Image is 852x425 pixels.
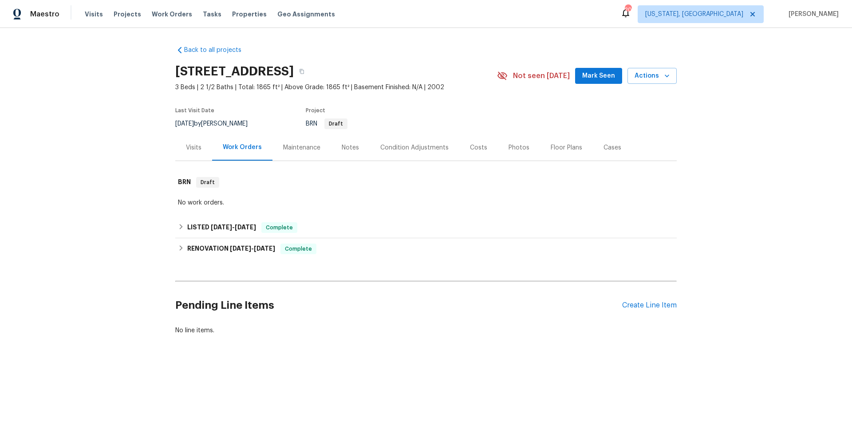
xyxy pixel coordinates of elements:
div: Notes [342,143,359,152]
span: Properties [232,10,267,19]
button: Actions [627,68,677,84]
span: [DATE] [211,224,232,230]
h6: RENOVATION [187,244,275,254]
span: Draft [325,121,347,126]
span: Mark Seen [582,71,615,82]
h6: BRN [178,177,191,188]
div: Work Orders [223,143,262,152]
span: BRN [306,121,347,127]
span: Project [306,108,325,113]
div: BRN Draft [175,168,677,197]
div: Create Line Item [622,301,677,310]
button: Copy Address [294,63,310,79]
span: Actions [635,71,670,82]
div: by [PERSON_NAME] [175,118,258,129]
button: Mark Seen [575,68,622,84]
div: 20 [625,5,631,14]
span: Complete [281,244,316,253]
h6: LISTED [187,222,256,233]
span: Draft [197,178,218,187]
div: Maintenance [283,143,320,152]
span: Visits [85,10,103,19]
span: Work Orders [152,10,192,19]
div: LISTED [DATE]-[DATE]Complete [175,217,677,238]
span: 3 Beds | 2 1/2 Baths | Total: 1865 ft² | Above Grade: 1865 ft² | Basement Finished: N/A | 2002 [175,83,497,92]
div: Photos [509,143,529,152]
span: [DATE] [254,245,275,252]
div: Floor Plans [551,143,582,152]
span: Maestro [30,10,59,19]
div: Condition Adjustments [380,143,449,152]
span: Projects [114,10,141,19]
span: Tasks [203,11,221,17]
span: [DATE] [175,121,194,127]
span: - [211,224,256,230]
a: Back to all projects [175,46,260,55]
span: Not seen [DATE] [513,71,570,80]
span: Complete [262,223,296,232]
span: [DATE] [230,245,251,252]
div: Costs [470,143,487,152]
div: Visits [186,143,201,152]
span: Geo Assignments [277,10,335,19]
div: RENOVATION [DATE]-[DATE]Complete [175,238,677,260]
span: - [230,245,275,252]
span: [US_STATE], [GEOGRAPHIC_DATA] [645,10,743,19]
div: Cases [603,143,621,152]
div: No work orders. [178,198,674,207]
div: No line items. [175,326,677,335]
h2: Pending Line Items [175,285,622,326]
span: [DATE] [235,224,256,230]
span: [PERSON_NAME] [785,10,839,19]
h2: [STREET_ADDRESS] [175,67,294,76]
span: Last Visit Date [175,108,214,113]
